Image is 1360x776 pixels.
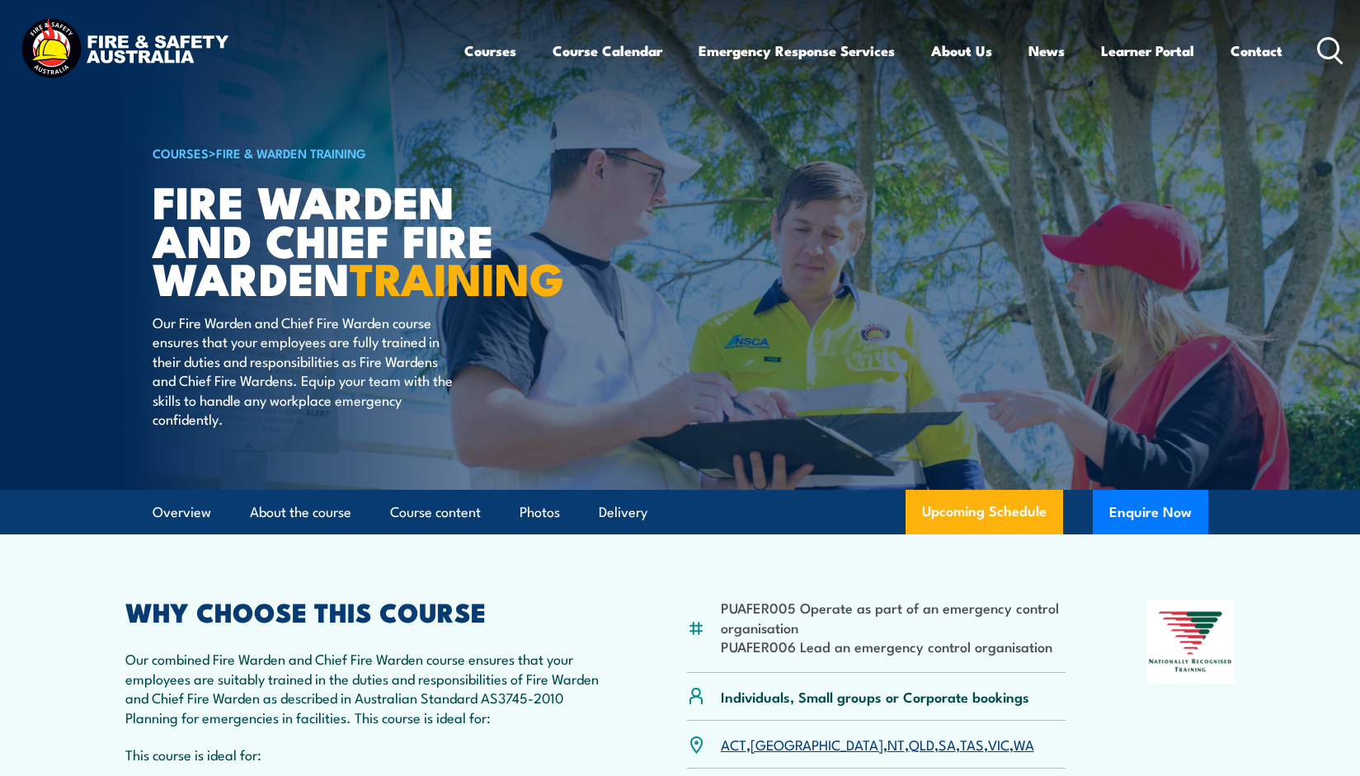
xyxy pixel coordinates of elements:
h2: WHY CHOOSE THIS COURSE [125,600,607,623]
a: Courses [464,29,516,73]
a: SA [939,734,956,754]
button: Enquire Now [1093,490,1208,534]
a: COURSES [153,143,209,162]
a: Contact [1231,29,1282,73]
h1: Fire Warden and Chief Fire Warden [153,181,560,297]
a: NT [887,734,905,754]
h6: > [153,143,560,162]
p: This course is ideal for: [125,745,607,764]
strong: TRAINING [350,242,564,311]
p: Individuals, Small groups or Corporate bookings [721,687,1029,706]
a: Fire & Warden Training [216,143,366,162]
a: News [1028,29,1065,73]
a: About Us [931,29,992,73]
a: ACT [721,734,746,754]
p: Our Fire Warden and Chief Fire Warden course ensures that your employees are fully trained in the... [153,313,454,428]
img: Nationally Recognised Training logo. [1146,600,1235,684]
a: Upcoming Schedule [906,490,1063,534]
p: Our combined Fire Warden and Chief Fire Warden course ensures that your employees are suitably tr... [125,649,607,727]
a: Course Calendar [553,29,662,73]
a: Overview [153,491,211,534]
li: PUAFER005 Operate as part of an emergency control organisation [721,598,1066,637]
li: PUAFER006 Lead an emergency control organisation [721,637,1066,656]
a: Course content [390,491,481,534]
a: WA [1014,734,1034,754]
a: QLD [909,734,934,754]
a: Photos [520,491,560,534]
a: Emergency Response Services [699,29,895,73]
p: , , , , , , , [721,735,1034,754]
a: Learner Portal [1101,29,1194,73]
a: TAS [960,734,984,754]
a: Delivery [599,491,647,534]
a: [GEOGRAPHIC_DATA] [751,734,883,754]
a: VIC [988,734,1009,754]
a: About the course [250,491,351,534]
